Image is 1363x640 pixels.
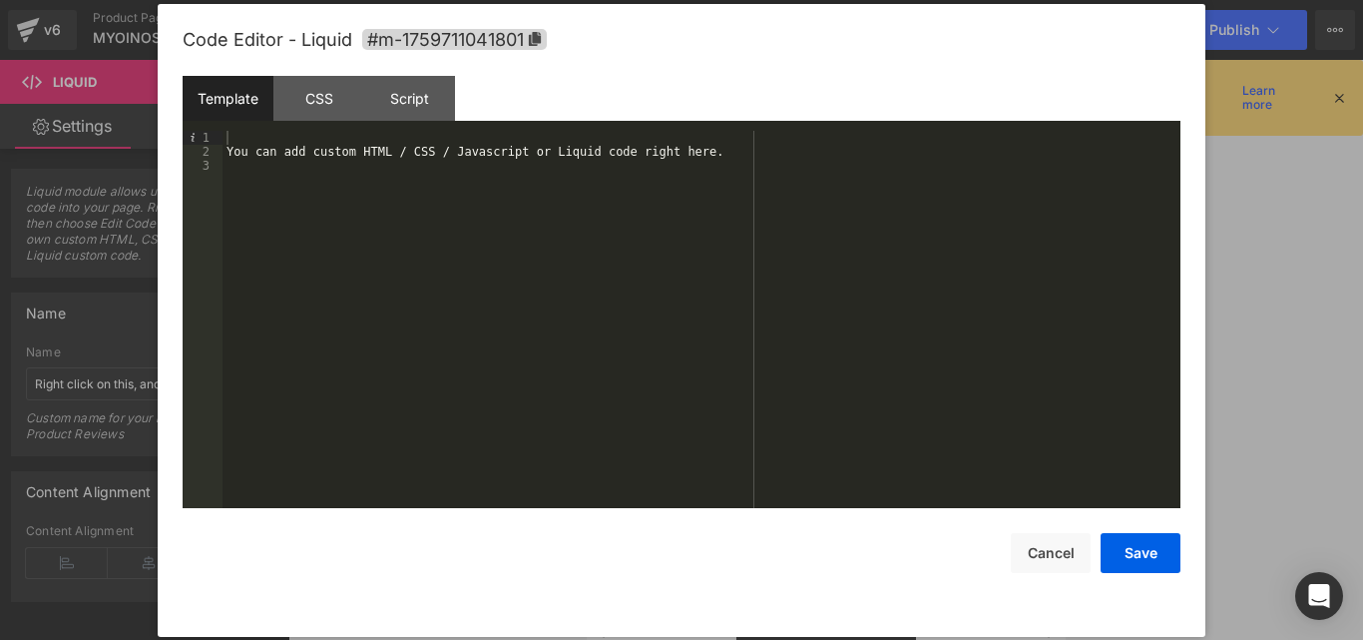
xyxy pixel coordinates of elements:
[183,145,223,159] div: 2
[183,29,352,50] span: Code Editor - Liquid
[183,159,223,173] div: 3
[364,76,455,121] div: Script
[1011,533,1091,573] button: Cancel
[150,568,329,608] a: Explore Blocks
[183,131,223,145] div: 1
[362,29,547,50] span: Click to copy
[1101,533,1180,573] button: Save
[1295,572,1343,620] div: Open Intercom Messenger
[273,76,364,121] div: CSS
[183,76,273,121] div: Template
